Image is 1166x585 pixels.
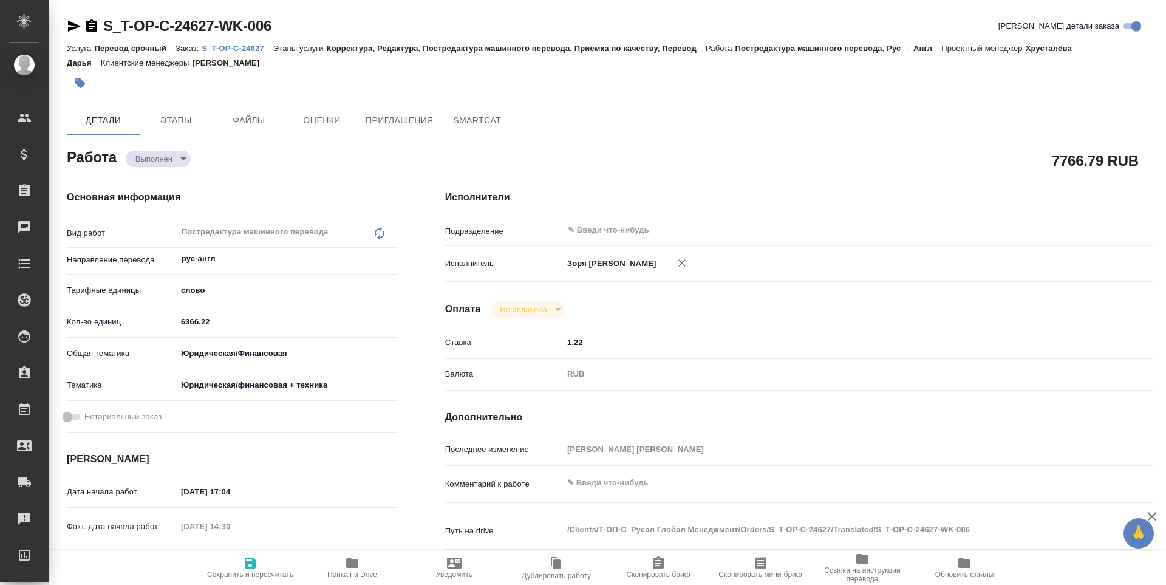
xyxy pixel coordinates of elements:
span: 🙏 [1128,521,1149,546]
span: Нотариальный заказ [84,411,162,423]
div: RUB [563,364,1094,385]
input: ✎ Введи что-нибудь [177,483,283,501]
span: Дублировать работу [522,572,591,580]
div: слово [177,280,397,301]
p: Направление перевода [67,254,177,266]
span: SmartCat [448,113,506,128]
h4: [PERSON_NAME] [67,452,397,467]
button: Сохранить и пересчитать [199,551,301,585]
button: Уведомить [403,551,505,585]
button: Скопировать ссылку для ЯМессенджера [67,19,81,33]
span: Скопировать мини-бриф [718,570,802,579]
a: S_T-OP-C-24627 [202,43,273,53]
div: Выполнен [490,301,565,318]
input: ✎ Введи что-нибудь [177,549,283,567]
span: Папка на Drive [327,570,377,579]
p: Дата начала работ [67,486,177,498]
h4: Исполнители [445,190,1153,205]
span: Уведомить [436,570,472,579]
p: S_T-OP-C-24627 [202,44,273,53]
p: Зоря [PERSON_NAME] [563,258,656,270]
button: Open [390,258,392,260]
p: Последнее изменение [445,443,563,456]
p: [PERSON_NAME] [192,58,268,67]
p: Перевод срочный [94,44,176,53]
p: Исполнитель [445,258,563,270]
p: Постредактура машинного перевода, Рус → Англ [735,44,942,53]
span: Ссылка на инструкции перевода [819,566,906,583]
p: Общая тематика [67,347,177,360]
span: Обновить файлы [935,570,994,579]
p: Корректура, Редактура, Постредактура машинного перевода, Приёмка по качеству, Перевод [327,44,706,53]
span: Сохранить и пересчитать [207,570,293,579]
span: [PERSON_NAME] детали заказа [998,20,1119,32]
a: S_T-OP-C-24627-WK-006 [103,18,271,34]
p: Тематика [67,379,177,391]
input: ✎ Введи что-нибудь [563,334,1094,351]
span: Детали [74,113,132,128]
button: Скопировать ссылку [84,19,99,33]
p: Подразделение [445,225,563,238]
span: Скопировать бриф [626,570,690,579]
button: Дублировать работу [505,551,607,585]
p: Кол-во единиц [67,316,177,328]
button: Скопировать мини-бриф [709,551,811,585]
div: Юридическая/финансовая + техника [177,375,397,395]
p: Ставка [445,337,563,349]
p: Клиентские менеджеры [101,58,193,67]
p: Этапы услуги [273,44,327,53]
button: Open [1087,229,1089,231]
button: Добавить тэг [67,70,94,97]
input: Пустое поле [177,518,283,535]
p: Заказ: [176,44,202,53]
button: Выполнен [132,154,176,164]
input: Пустое поле [563,440,1094,458]
button: 🙏 [1123,518,1154,549]
p: Работа [706,44,735,53]
p: Путь на drive [445,525,563,537]
p: Хрусталёва Дарья [67,44,1072,67]
button: Ссылка на инструкции перевода [811,551,913,585]
h4: Оплата [445,302,481,316]
button: Удалить исполнителя [669,250,695,276]
p: Тарифные единицы [67,284,177,296]
button: Обновить файлы [913,551,1015,585]
p: Услуга [67,44,94,53]
h4: Основная информация [67,190,397,205]
p: Проектный менеджер [941,44,1025,53]
button: Папка на Drive [301,551,403,585]
p: Валюта [445,368,563,380]
span: Файлы [220,113,278,128]
span: Этапы [147,113,205,128]
p: Вид работ [67,227,177,239]
span: Приглашения [366,113,434,128]
p: Факт. дата начала работ [67,521,177,533]
button: Не оплачена [496,304,550,315]
button: Скопировать бриф [607,551,709,585]
div: Выполнен [126,151,191,167]
div: Юридическая/Финансовая [177,343,397,364]
input: ✎ Введи что-нибудь [177,313,397,330]
h2: Работа [67,145,117,167]
h2: 7766.79 RUB [1052,150,1139,171]
h4: Дополнительно [445,410,1153,425]
p: Комментарий к работе [445,478,563,490]
input: ✎ Введи что-нибудь [567,223,1049,238]
textarea: /Clients/Т-ОП-С_Русал Глобал Менеджмент/Orders/S_T-OP-C-24627/Translated/S_T-OP-C-24627-WK-006 [563,519,1094,540]
span: Оценки [293,113,351,128]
